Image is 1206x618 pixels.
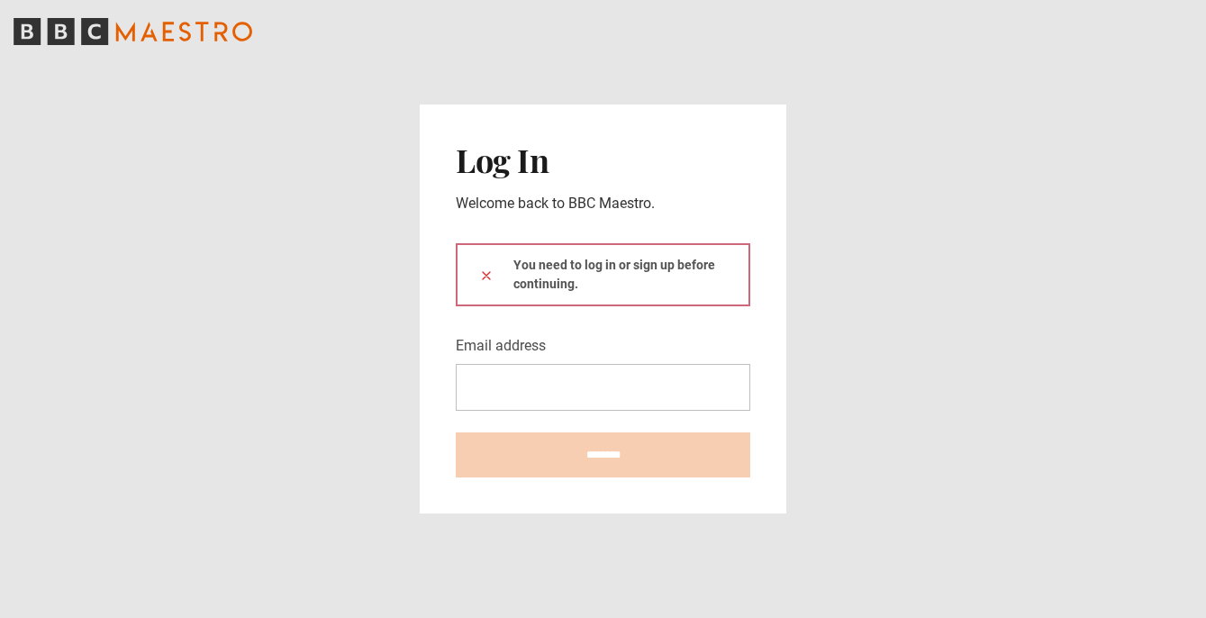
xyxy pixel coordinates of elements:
[456,243,750,306] div: You need to log in or sign up before continuing.
[456,335,546,357] label: Email address
[456,193,750,214] p: Welcome back to BBC Maestro.
[456,141,750,178] h2: Log In
[14,18,252,45] svg: BBC Maestro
